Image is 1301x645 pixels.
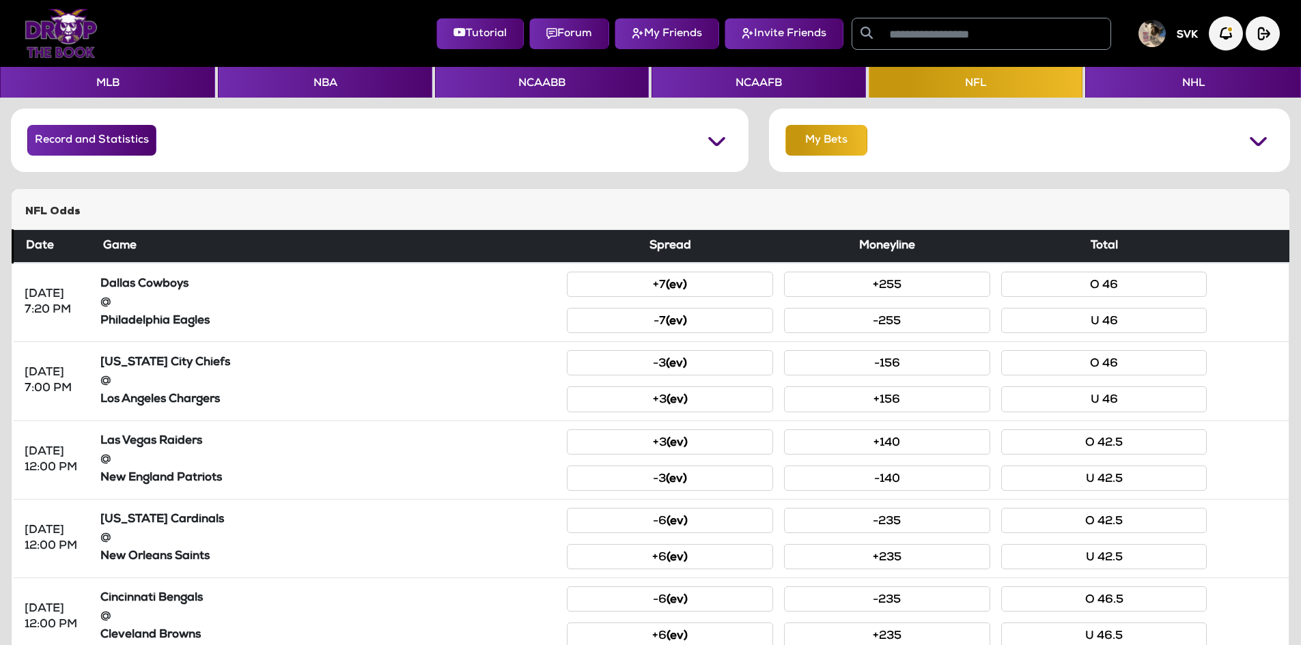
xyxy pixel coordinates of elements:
[100,530,557,546] div: @
[667,395,688,406] small: (ev)
[567,272,773,297] button: +7(ev)
[25,365,84,397] div: [DATE] 7:00 PM
[1001,465,1207,491] button: U 42.5
[567,386,773,412] button: +3(ev)
[100,394,220,405] strong: Los Angeles Chargers
[1001,272,1207,297] button: O 46
[100,609,557,625] div: @
[784,508,990,533] button: -235
[567,350,773,375] button: -3(ev)
[784,465,990,491] button: -140
[1138,20,1166,47] img: User
[25,205,1276,218] h5: NFL Odds
[784,386,990,412] button: +156
[25,523,84,554] div: [DATE] 12:00 PM
[1209,16,1243,51] img: Notification
[567,586,773,612] button: -6(ev)
[996,230,1213,263] th: Total
[567,544,773,569] button: +6(ev)
[1085,67,1300,98] button: NHL
[25,9,98,58] img: Logo
[100,592,203,604] strong: Cincinnati Bengals
[435,67,649,98] button: NCAABB
[567,308,773,333] button: -7(ev)
[784,544,990,569] button: +235
[667,594,688,606] small: (ev)
[100,373,557,389] div: @
[100,551,210,562] strong: New Orleans Saints
[100,315,210,327] strong: Philadelphia Eagles
[1001,308,1207,333] button: U 46
[666,358,687,370] small: (ev)
[1001,429,1207,455] button: O 42.5
[218,67,432,98] button: NBA
[436,18,524,49] button: Tutorial
[784,586,990,612] button: -235
[100,514,224,526] strong: [US_STATE] Cardinals
[784,272,990,297] button: +255
[567,508,773,533] button: -6(ev)
[784,308,990,333] button: -255
[25,601,84,633] div: [DATE] 12:00 PM
[667,438,688,449] small: (ev)
[567,465,773,491] button: -3(ev)
[561,230,779,263] th: Spread
[615,18,719,49] button: My Friends
[652,67,865,98] button: NCAAFB
[785,125,867,156] button: My Bets
[779,230,996,263] th: Moneyline
[100,278,188,290] strong: Dallas Cowboys
[1001,544,1207,569] button: U 42.5
[784,350,990,375] button: -156
[666,474,687,485] small: (ev)
[100,472,222,484] strong: New England Patriots
[667,552,688,564] small: (ev)
[667,631,688,642] small: (ev)
[1177,29,1198,42] h5: SVK
[784,429,990,455] button: +140
[1001,508,1207,533] button: O 42.5
[25,287,84,318] div: [DATE] 7:20 PM
[27,125,156,156] button: Record and Statistics
[567,429,773,455] button: +3(ev)
[1001,386,1207,412] button: U 46
[25,444,84,476] div: [DATE] 12:00 PM
[529,18,609,49] button: Forum
[13,230,95,263] th: Date
[1001,350,1207,375] button: O 46
[1001,586,1207,612] button: O 46.5
[666,316,687,328] small: (ev)
[100,435,202,447] strong: Las Vegas Raiders
[95,230,562,263] th: Game
[666,280,687,291] small: (ev)
[100,357,230,369] strong: [US_STATE] City Chiefs
[100,452,557,468] div: @
[100,295,557,311] div: @
[100,629,201,641] strong: Cleveland Browns
[725,18,843,49] button: Invite Friends
[667,516,688,528] small: (ev)
[869,67,1082,98] button: NFL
